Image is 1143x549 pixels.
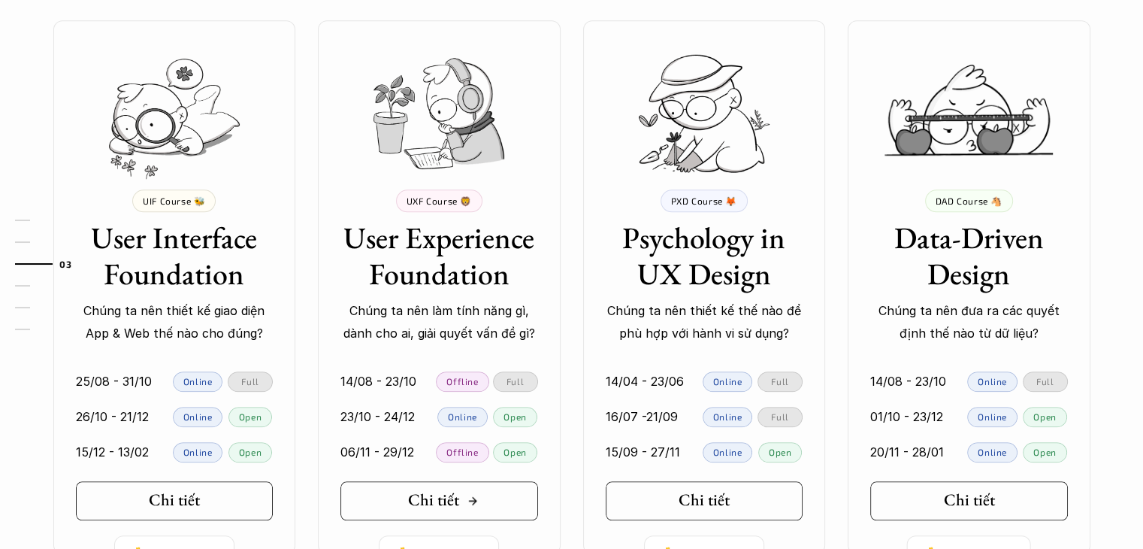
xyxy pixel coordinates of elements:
p: UXF Course 🦁 [407,196,472,206]
p: Open [1033,447,1056,457]
a: Chi tiết [606,481,803,520]
p: Open [239,447,262,457]
a: Chi tiết [340,481,538,520]
p: Open [1033,411,1056,422]
p: Online [183,376,213,387]
a: Chi tiết [870,481,1068,520]
p: Full [771,376,788,387]
h3: Data-Driven Design [870,220,1068,292]
p: 20/11 - 28/01 [870,441,944,463]
p: 14/08 - 23/10 [870,370,946,393]
p: Chúng ta nên thiết kế thế nào để phù hợp với hành vi sử dụng? [606,299,803,345]
p: Online [183,411,213,422]
h5: Chi tiết [149,490,200,510]
p: Chúng ta nên làm tính năng gì, dành cho ai, giải quyết vấn đề gì? [340,299,538,345]
p: Offline [446,376,478,387]
p: 16/07 -21/09 [606,405,678,428]
p: Full [1036,376,1054,387]
p: 23/10 - 24/12 [340,405,415,428]
p: Offline [446,447,478,457]
p: UIF Course 🐝 [143,196,205,206]
p: 15/09 - 27/11 [606,441,680,463]
p: 01/10 - 23/12 [870,405,943,428]
p: Chúng ta nên đưa ra các quyết định thế nào từ dữ liệu? [870,299,1068,345]
p: Online [713,447,742,457]
h5: Chi tiết [679,490,730,510]
p: Open [769,447,791,457]
p: Open [503,447,526,457]
p: Chúng ta nên thiết kế giao diện App & Web thế nào cho đúng? [76,299,274,345]
p: Full [241,376,259,387]
h3: Psychology in UX Design [606,220,803,292]
p: 06/11 - 29/12 [340,441,414,463]
p: PXD Course 🦊 [671,196,737,206]
h5: Chi tiết [408,490,459,510]
p: Full [506,376,524,387]
p: Open [239,411,262,422]
p: Online [183,447,213,457]
p: 14/04 - 23/06 [606,370,684,393]
p: DAD Course 🐴 [936,196,1002,206]
h3: User Interface Foundation [76,220,274,292]
a: Chi tiết [76,481,274,520]
p: Full [771,411,788,422]
p: 14/08 - 23/10 [340,370,416,393]
p: Online [713,376,742,387]
p: Online [978,447,1007,457]
strong: 03 [59,258,71,268]
a: 03 [15,255,86,273]
h3: User Experience Foundation [340,220,538,292]
p: Online [448,411,477,422]
p: Online [978,376,1007,387]
h5: Chi tiết [944,490,995,510]
p: Online [978,411,1007,422]
p: Online [713,411,742,422]
p: Open [503,411,526,422]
